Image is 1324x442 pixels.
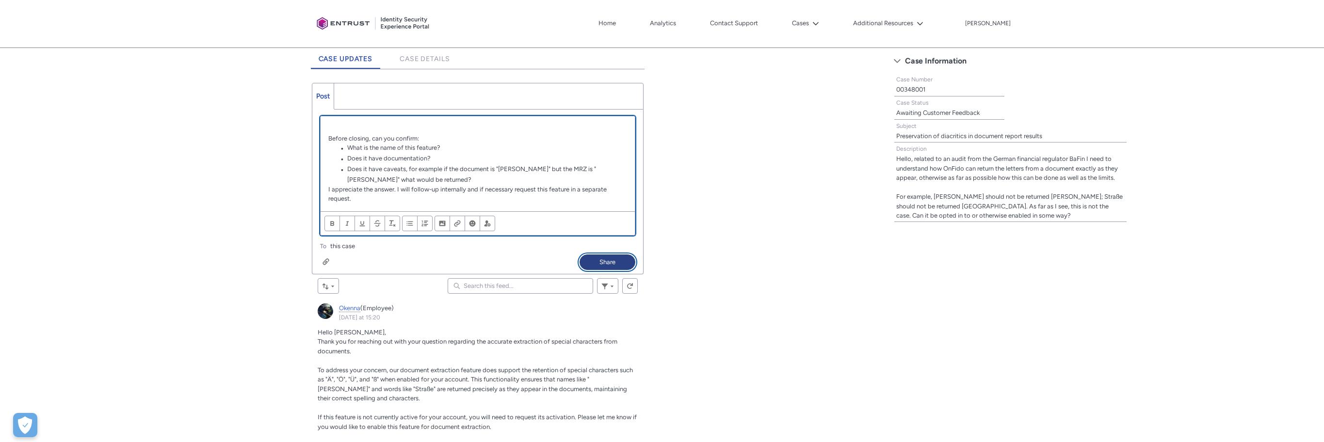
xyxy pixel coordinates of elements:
[318,303,333,319] div: Okenna
[435,216,450,231] button: Image
[448,278,593,294] input: Search this feed...
[596,16,618,31] a: Home
[318,329,386,336] span: Hello [PERSON_NAME],
[896,76,933,83] span: Case Number
[450,216,465,231] button: Link
[318,413,637,430] span: If this feature is not currently active for your account, you will need to request its activation...
[330,241,355,251] span: this case
[339,314,380,321] a: [DATE] at 15:20
[312,83,334,109] a: Post
[889,53,1132,69] button: Case Information
[896,99,929,106] span: Case Status
[338,143,627,154] li: What is the name of this feature?
[896,132,1042,140] lightning-formatted-text: Preservation of diacritics in document report results
[435,216,495,231] ul: Insert content
[328,134,628,143] p: Before closing, can you confirm:
[338,164,627,185] li: Does it have caveats, for example if the document is "[PERSON_NAME]" but the MRZ is "[PERSON_NAME...
[896,123,917,129] span: Subject
[318,303,333,319] img: External User - Okenna (null)
[402,216,418,231] button: Bulleted List
[318,366,633,402] span: To address your concern, our document extraction feature does support the retention of special ch...
[965,18,1011,28] button: User Profile d.gallagher
[480,216,495,231] button: @Mention people and groups
[324,216,400,231] ul: Format text
[580,254,635,270] button: Share
[965,20,1011,27] p: [PERSON_NAME]
[320,243,326,250] span: To
[312,83,644,274] div: Chatter Publisher
[851,16,926,31] button: Additional Resources
[328,185,628,204] p: I appreciate the answer. I will follow-up internally and if necessary request this feature in a s...
[13,413,37,437] div: Cookie Preferences
[896,155,1123,219] lightning-formatted-text: Hello, related to an audit from the German financial regulator BaFin I need to understand how OnF...
[896,145,927,152] span: Description
[316,92,330,100] span: Post
[319,55,373,63] span: Case Updates
[318,338,617,355] span: Thank you for reaching out with your question regarding the accurate extraction of special charac...
[1279,397,1324,442] iframe: Qualified Messenger
[402,216,433,231] ul: Align text
[355,216,370,231] button: Underline
[790,16,822,31] button: Cases
[324,216,340,231] button: Bold
[708,16,760,31] a: Contact Support
[400,55,450,63] span: Case Details
[622,278,638,294] button: Refresh this feed
[339,216,355,231] button: Italic
[465,216,480,231] button: Insert Emoji
[370,216,385,231] button: Strikethrough
[385,216,400,231] button: Remove Formatting
[13,413,37,437] button: Open Preferences
[896,86,925,93] lightning-formatted-text: 00348001
[896,109,980,116] lightning-formatted-text: Awaiting Customer Feedback
[311,42,381,69] a: Case Updates
[338,154,627,164] li: Does it have documentation?
[392,42,458,69] a: Case Details
[360,304,394,312] span: (Employee)
[339,304,360,312] a: Okenna
[905,54,967,68] span: Case Information
[647,16,678,31] a: Analytics, opens in new tab
[417,216,433,231] button: Numbered List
